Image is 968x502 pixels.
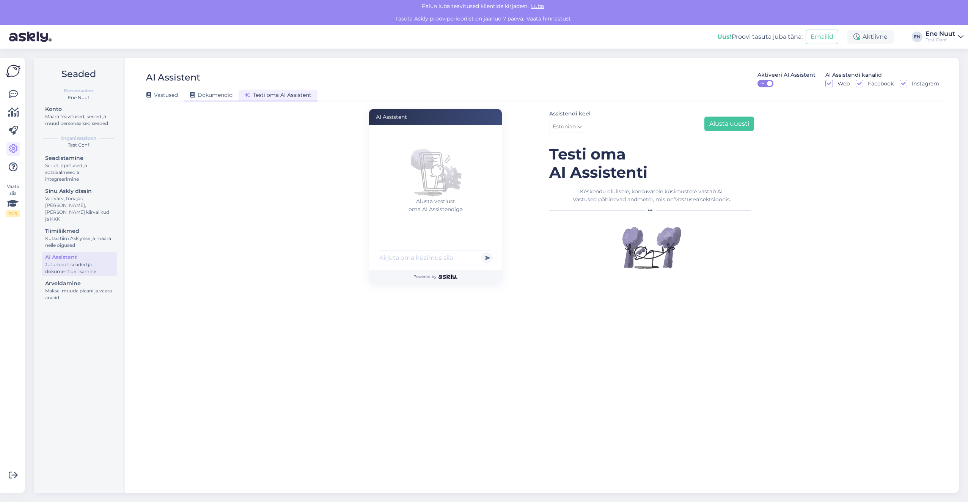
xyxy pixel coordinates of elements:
div: AI Assistent [146,70,200,87]
a: SeadistamineScript, õpetused ja sotsiaalmeedia integreerimine [42,153,117,184]
div: AI Assistent [369,109,502,125]
span: Estonian [553,123,576,131]
div: Ene Nuut [926,31,955,37]
div: Vali värv, tööajad, [PERSON_NAME], [PERSON_NAME] kiirvalikud ja KKK [45,195,113,223]
a: KontoMäära teavitused, keeled ja muud personaalsed seaded [42,104,117,128]
div: Sinu Askly disain [45,187,113,195]
span: ON [758,80,767,87]
img: Askly [438,275,457,279]
a: TiimiliikmedKutsu tiim Askly'sse ja määra neile õigused [42,226,117,250]
div: EN [912,32,922,42]
b: Uus! [717,33,732,40]
a: Vaata hinnastust [524,15,573,22]
img: Illustration [621,217,682,278]
div: AI Assistent [45,253,113,261]
div: Keskendu olulisele, korduvatele küsimustele vastab AI. Vastused põhinevad andmetel, mis on sektsi... [549,188,754,204]
div: Kutsu tiim Askly'sse ja määra neile õigused [45,235,113,249]
a: ArveldamineMaksa, muuda plaani ja vaata arveid [42,278,117,302]
div: Konto [45,105,113,113]
div: Vaata siia [6,183,20,217]
div: Aktiivne [847,30,894,44]
button: Alusta uuesti [704,117,754,131]
span: Dokumendid [190,92,233,98]
a: Sinu Askly disainVali värv, tööajad, [PERSON_NAME], [PERSON_NAME] kiirvalikud ja KKK [42,186,117,224]
h1: Testi oma AI Assistenti [549,145,754,182]
span: Powered by [413,274,457,279]
i: 'Vastused' [674,196,700,203]
label: Assistendi keel [549,110,591,118]
div: Arveldamine [45,279,113,287]
a: Ene NuutTest Conf [926,31,963,43]
b: Personaalne [64,87,93,94]
div: Ene Nuut [40,94,117,101]
button: Emailid [806,30,838,44]
b: Organisatsioon [61,135,96,142]
label: Web [833,80,850,87]
div: Tiimiliikmed [45,227,113,235]
div: Script, õpetused ja sotsiaalmeedia integreerimine [45,162,113,183]
div: Test Conf [40,142,117,148]
div: Juturoboti seaded ja dokumentide lisamine [45,261,113,275]
span: Luba [529,3,546,9]
div: Maksa, muuda plaani ja vaata arveid [45,287,113,301]
label: Facebook [863,80,894,87]
p: Alusta vestlust oma AI Assistendiga [374,197,497,213]
span: Testi oma AI Assistent [245,92,311,98]
div: Proovi tasuta juba täna: [717,32,803,41]
div: Määra teavitused, keeled ja muud personaalsed seaded [45,113,113,127]
a: AI AssistentJuturoboti seaded ja dokumentide lisamine [42,252,117,276]
div: Test Conf [926,37,955,43]
a: Estonian [549,121,585,133]
div: AI Assistendi kanalid [825,71,882,79]
input: Kirjuta oma küsimus siia [374,250,497,265]
div: Aktiveeri AI Assistent [757,71,816,79]
h2: Seaded [40,67,117,81]
div: 0 / 3 [6,210,20,217]
span: Vastused [146,92,178,98]
img: No chats [405,137,466,197]
img: Askly Logo [6,64,20,78]
label: Instagram [907,80,939,87]
div: Seadistamine [45,154,113,162]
